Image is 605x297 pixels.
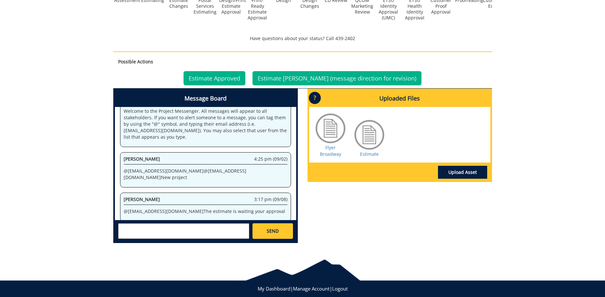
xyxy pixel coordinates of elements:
[254,196,287,203] span: 3:17 pm (09/08)
[254,156,287,162] span: 4:25 pm (09/02)
[124,156,160,162] span: [PERSON_NAME]
[124,208,287,215] p: @ [EMAIL_ADDRESS][DOMAIN_NAME] The estimate is waiting your approval
[320,144,341,157] a: Flyer Broadway
[252,71,421,85] a: Estimate [PERSON_NAME] (message direction for revision)
[184,71,245,85] a: Estimate Approved
[309,90,490,107] h4: Uploaded Files
[118,223,249,239] textarea: messageToSend
[115,90,296,107] h4: Message Board
[258,285,290,292] a: My Dashboard
[332,285,348,292] a: Logout
[360,151,379,157] a: Estimate
[438,166,487,179] a: Upload Asset
[113,35,492,42] p: Have questions about your status? Call 439-2402
[118,58,153,65] strong: Possible Actions
[124,108,287,140] p: Welcome to the Project Messenger. All messages will appear to all stakeholders. If you want to al...
[252,223,293,239] a: SEND
[124,168,287,181] p: @ [EMAIL_ADDRESS][DOMAIN_NAME] @ [EMAIL_ADDRESS][DOMAIN_NAME] New project
[309,92,321,104] p: ?
[293,285,330,292] a: Manage Account
[267,228,279,234] span: SEND
[124,196,160,202] span: [PERSON_NAME]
